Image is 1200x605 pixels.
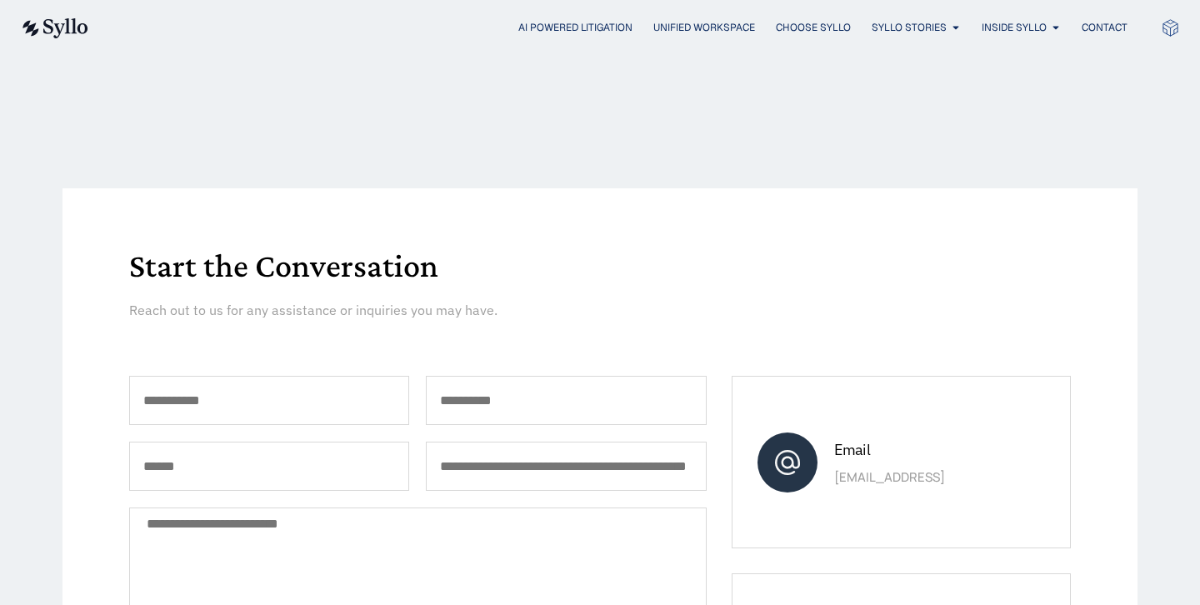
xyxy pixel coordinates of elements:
a: Contact [1082,20,1127,35]
a: Inside Syllo [982,20,1047,35]
div: Menu Toggle [122,20,1127,36]
a: Unified Workspace [653,20,755,35]
span: Email [834,440,870,459]
a: Syllo Stories [872,20,947,35]
p: [EMAIL_ADDRESS] [834,467,1018,487]
a: AI Powered Litigation [518,20,632,35]
p: Reach out to us for any assistance or inquiries you may have. [129,300,735,320]
nav: Menu [122,20,1127,36]
a: Choose Syllo [776,20,851,35]
img: syllo [20,18,88,38]
h1: Start the Conversation [129,249,1071,282]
